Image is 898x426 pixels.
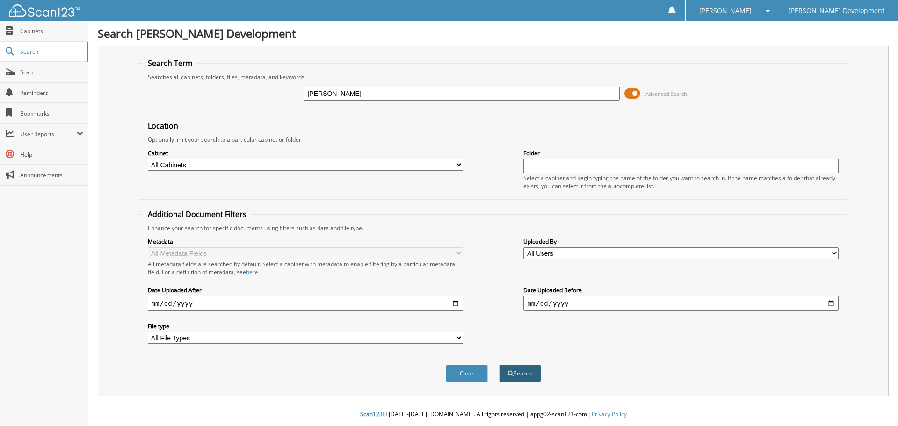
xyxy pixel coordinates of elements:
span: User Reports [20,130,77,138]
label: File type [148,322,463,330]
label: Uploaded By [523,238,839,245]
span: Announcements [20,171,83,179]
span: Bookmarks [20,109,83,117]
label: Cabinet [148,149,463,157]
span: Search [20,48,82,56]
span: Scan123 [360,410,383,418]
iframe: Chat Widget [851,381,898,426]
div: Optionally limit your search to a particular cabinet or folder [143,136,844,144]
img: scan123-logo-white.svg [9,4,80,17]
span: [PERSON_NAME] Development [789,8,884,14]
legend: Location [143,121,183,131]
span: Cabinets [20,27,83,35]
input: start [148,296,463,311]
legend: Additional Document Filters [143,209,251,219]
button: Search [499,365,541,382]
label: Date Uploaded After [148,286,463,294]
div: Enhance your search for specific documents using filters such as date and file type. [143,224,844,232]
span: Scan [20,68,83,76]
label: Metadata [148,238,463,245]
span: Advanced Search [645,90,687,97]
span: Reminders [20,89,83,97]
label: Folder [523,149,839,157]
div: © [DATE]-[DATE] [DOMAIN_NAME]. All rights reserved | appg02-scan123-com | [88,403,898,426]
legend: Search Term [143,58,197,68]
a: here [246,268,258,276]
div: All metadata fields are searched by default. Select a cabinet with metadata to enable filtering b... [148,260,463,276]
input: end [523,296,839,311]
div: Searches all cabinets, folders, files, metadata, and keywords [143,73,844,81]
h1: Search [PERSON_NAME] Development [98,26,889,41]
label: Date Uploaded Before [523,286,839,294]
a: Privacy Policy [592,410,627,418]
div: Select a cabinet and begin typing the name of the folder you want to search in. If the name match... [523,174,839,190]
span: Help [20,151,83,159]
span: [PERSON_NAME] [699,8,752,14]
button: Clear [446,365,488,382]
